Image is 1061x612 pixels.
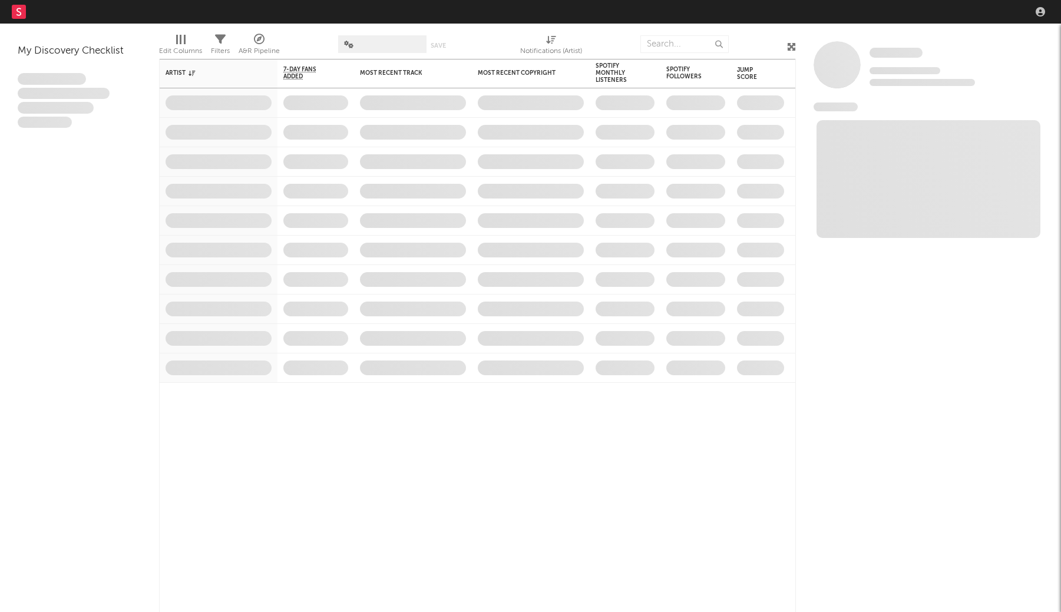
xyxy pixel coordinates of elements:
button: Save [431,42,446,49]
a: Some Artist [870,47,923,59]
div: Most Recent Copyright [478,70,566,77]
span: Lorem ipsum dolor [18,73,86,85]
div: Notifications (Artist) [520,44,582,58]
span: Praesent ac interdum [18,102,94,114]
div: Filters [211,44,230,58]
div: Edit Columns [159,29,202,64]
span: News Feed [814,102,858,111]
span: Tracking Since: [DATE] [870,67,940,74]
div: Spotify Monthly Listeners [596,62,637,84]
span: 7-Day Fans Added [283,66,330,80]
div: Spotify Followers [666,66,708,80]
div: Most Recent Track [360,70,448,77]
span: 0 fans last week [870,79,975,86]
span: Aliquam viverra [18,117,72,128]
div: A&R Pipeline [239,44,280,58]
div: My Discovery Checklist [18,44,141,58]
div: Notifications (Artist) [520,29,582,64]
div: Artist [166,70,254,77]
div: Jump Score [737,67,766,81]
input: Search... [640,35,729,53]
span: Integer aliquet in purus et [18,88,110,100]
div: A&R Pipeline [239,29,280,64]
span: Some Artist [870,48,923,58]
div: Filters [211,29,230,64]
div: Edit Columns [159,44,202,58]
